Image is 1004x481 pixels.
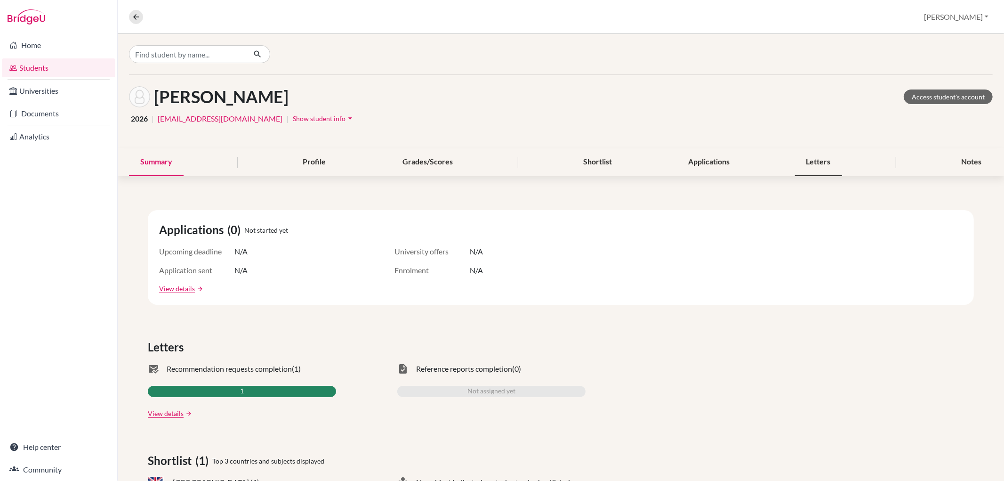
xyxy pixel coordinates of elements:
h1: [PERSON_NAME] [154,87,289,107]
a: View details [159,284,195,293]
div: Notes [950,148,993,176]
a: Help center [2,438,115,457]
input: Find student by name... [129,45,246,63]
span: N/A [470,265,483,276]
span: Application sent [159,265,234,276]
a: Universities [2,82,115,100]
span: (0) [227,221,244,238]
span: Enrolment [394,265,470,276]
span: Not assigned yet [467,386,515,397]
div: Applications [677,148,741,176]
span: 2026 [131,113,148,124]
span: Shortlist [148,452,195,469]
div: Grades/Scores [391,148,464,176]
img: Samarveer Tuli's avatar [129,86,150,107]
i: arrow_drop_down [345,114,355,123]
a: View details [148,408,184,418]
span: Upcoming deadline [159,246,234,257]
span: Reference reports completion [416,363,512,375]
span: (1) [195,452,212,469]
span: Show student info [293,114,345,122]
span: (1) [292,363,301,375]
span: N/A [470,246,483,257]
div: Letters [795,148,842,176]
a: arrow_forward [195,285,203,292]
span: mark_email_read [148,363,159,375]
div: Shortlist [572,148,623,176]
span: Top 3 countries and subjects displayed [212,456,324,466]
span: | [286,113,289,124]
span: Recommendation requests completion [167,363,292,375]
span: N/A [234,265,248,276]
button: Show student infoarrow_drop_down [292,111,355,126]
span: task [397,363,409,375]
a: Community [2,460,115,479]
a: Home [2,36,115,55]
span: University offers [394,246,470,257]
a: [EMAIL_ADDRESS][DOMAIN_NAME] [158,113,282,124]
a: Analytics [2,127,115,146]
div: Summary [129,148,184,176]
img: Bridge-U [8,9,45,24]
span: Not started yet [244,225,288,235]
span: | [152,113,154,124]
button: [PERSON_NAME] [920,8,993,26]
span: 1 [240,386,244,397]
a: Students [2,58,115,77]
span: N/A [234,246,248,257]
span: (0) [512,363,521,375]
span: Applications [159,221,227,238]
a: Documents [2,104,115,123]
span: Letters [148,339,187,356]
a: arrow_forward [184,410,192,417]
a: Access student's account [904,90,993,104]
div: Profile [291,148,337,176]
